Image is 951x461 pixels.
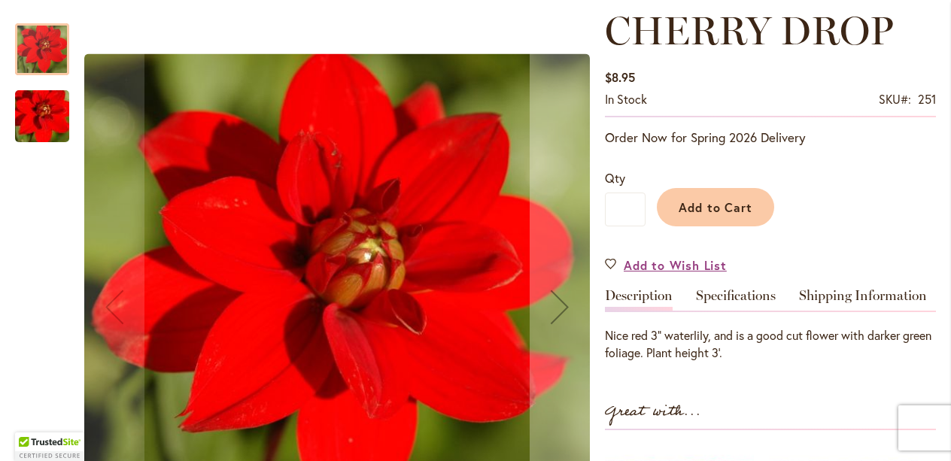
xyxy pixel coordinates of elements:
[918,91,936,108] div: 251
[624,256,727,274] span: Add to Wish List
[696,289,776,311] a: Specifications
[657,188,774,226] button: Add to Cart
[605,289,936,362] div: Detailed Product Info
[679,199,753,215] span: Add to Cart
[15,8,84,75] div: CHERRY DROP
[605,289,673,311] a: Description
[605,399,701,424] strong: Great with...
[799,289,927,311] a: Shipping Information
[605,256,727,274] a: Add to Wish List
[879,91,911,107] strong: SKU
[605,170,625,186] span: Qty
[605,7,894,54] span: CHERRY DROP
[15,75,69,142] div: CHERRY DROP
[605,129,936,147] p: Order Now for Spring 2026 Delivery
[11,408,53,450] iframe: Launch Accessibility Center
[605,91,647,107] span: In stock
[605,91,647,108] div: Availability
[605,69,635,85] span: $8.95
[605,327,936,362] div: Nice red 3" waterlily, and is a good cut flower with darker green foliage. Plant height 3'.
